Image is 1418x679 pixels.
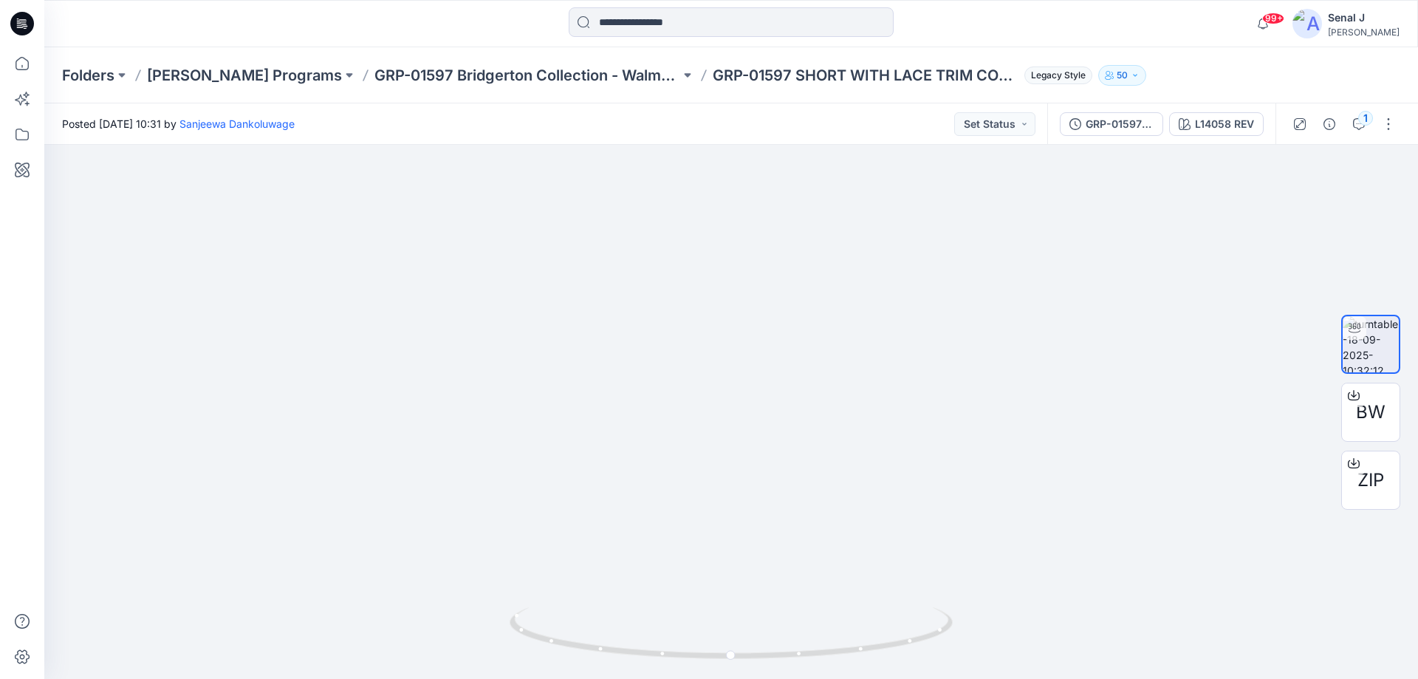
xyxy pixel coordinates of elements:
span: ZIP [1357,467,1384,494]
button: 1 [1347,112,1371,136]
div: [PERSON_NAME] [1328,27,1400,38]
p: 50 [1117,67,1128,83]
button: Details [1318,112,1341,136]
img: turntable-18-09-2025-10:32:12 [1343,316,1399,372]
span: 99+ [1262,13,1284,24]
button: GRP-01597 SHORT WITH LACE TRIM COLORWAY REV4 [1060,112,1163,136]
div: GRP-01597 SHORT WITH LACE TRIM COLORWAY REV4 [1086,116,1154,132]
a: GRP-01597 Bridgerton Collection - Walmart S2 Summer 2026 [374,65,680,86]
button: L14058 REV [1169,112,1264,136]
div: Senal J [1328,9,1400,27]
button: 50 [1098,65,1146,86]
span: BW [1356,399,1386,426]
button: Legacy Style [1018,65,1092,86]
div: 1 [1358,111,1373,126]
img: avatar [1292,9,1322,38]
span: Legacy Style [1024,66,1092,84]
a: Folders [62,65,114,86]
p: GRP-01597 SHORT WITH LACE TRIM COLORWAY REV4 [713,65,1018,86]
div: L14058 REV [1195,116,1254,132]
a: [PERSON_NAME] Programs [147,65,342,86]
span: Posted [DATE] 10:31 by [62,116,295,132]
a: Sanjeewa Dankoluwage [179,117,295,130]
